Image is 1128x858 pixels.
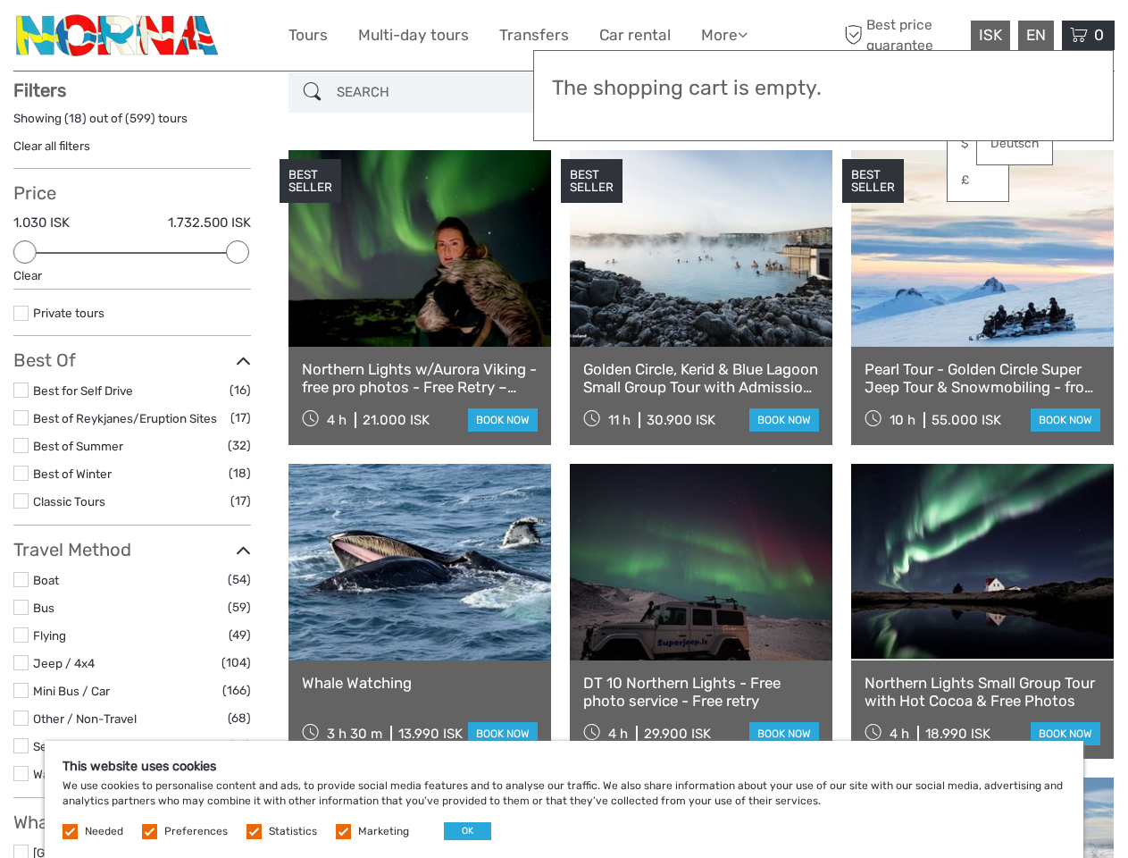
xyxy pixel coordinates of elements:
div: BEST SELLER [280,159,341,204]
h3: The shopping cart is empty. [552,76,1095,101]
a: DT 10 Northern Lights - Free photo service - Free retry [583,674,819,711]
a: Clear all filters [13,139,90,153]
a: Boat [33,573,59,587]
button: Open LiveChat chat widget [205,28,227,49]
span: (54) [228,569,251,590]
h3: What do you want to see? [13,812,251,833]
a: Northern Lights w/Aurora Viking - free pro photos - Free Retry – minibus [302,360,538,397]
label: 599 [130,110,151,127]
input: SEARCH [330,77,542,108]
div: 13.990 ISK [398,726,463,742]
a: book now [749,408,819,432]
a: Flying [33,628,66,643]
div: We use cookies to personalise content and ads, to provide social media features and to analyse ou... [45,741,1083,858]
span: (68) [228,708,251,728]
div: 29.900 ISK [644,726,711,742]
a: Bus [33,601,54,615]
span: (104) [221,652,251,673]
a: Self-Drive [33,739,89,753]
a: Deutsch [977,128,1052,160]
span: (18) [229,463,251,484]
a: Pearl Tour - Golden Circle Super Jeep Tour & Snowmobiling - from [GEOGRAPHIC_DATA] [865,360,1100,397]
p: We're away right now. Please check back later! [25,31,202,46]
span: (49) [229,625,251,645]
div: 21.000 ISK [363,412,430,428]
h3: Travel Method [13,539,251,560]
a: Tours [288,22,328,48]
h3: Price [13,182,251,204]
h5: This website uses cookies [63,759,1065,774]
div: BEST SELLER [561,159,622,204]
div: 55.000 ISK [932,412,1001,428]
a: Multi-day tours [358,22,469,48]
label: Preferences [164,824,228,839]
label: Statistics [269,824,317,839]
label: 18 [69,110,82,127]
div: Showing ( ) out of ( ) tours [13,110,251,138]
div: EN [1018,21,1054,50]
div: BEST SELLER [842,159,904,204]
span: 10 h [890,412,915,428]
span: (166) [222,680,251,701]
label: 1.030 ISK [13,214,70,232]
a: book now [1031,722,1100,745]
a: Private tours [33,306,104,320]
h3: Best Of [13,349,251,371]
a: Car rental [599,22,671,48]
span: (81) [229,736,251,756]
a: Best of Reykjanes/Eruption Sites [33,411,217,425]
a: Mini Bus / Car [33,684,110,698]
label: Needed [85,824,123,839]
span: 3 h 30 m [327,726,382,742]
span: (17) [230,491,251,511]
a: book now [1031,408,1100,432]
a: Best of Summer [33,439,123,453]
span: Best price guarantee [840,15,966,55]
label: 1.732.500 ISK [168,214,251,232]
a: Whale Watching [302,674,538,692]
img: 3202-b9b3bc54-fa5a-4c2d-a914-9444aec66679_logo_small.png [13,13,223,57]
a: More [701,22,748,48]
span: 0 [1091,26,1107,44]
button: OK [444,822,491,840]
span: 4 h [608,726,628,742]
a: book now [468,722,538,745]
span: (17) [230,408,251,428]
a: $ [948,128,1008,160]
a: £ [948,164,1008,197]
div: 18.990 ISK [925,726,990,742]
span: 11 h [608,412,631,428]
span: (59) [228,597,251,618]
strong: Filters [13,80,66,101]
span: ISK [979,26,1002,44]
a: Other / Non-Travel [33,711,137,726]
div: 30.900 ISK [647,412,715,428]
a: Best of Winter [33,467,112,481]
a: Classic Tours [33,494,105,509]
a: Golden Circle, Kerid & Blue Lagoon Small Group Tour with Admission Ticket [583,360,819,397]
a: Best for Self Drive [33,383,133,398]
div: Clear [13,267,251,284]
a: book now [749,722,819,745]
a: Transfers [499,22,569,48]
span: 4 h [327,412,347,428]
label: Marketing [358,824,409,839]
span: (16) [230,380,251,400]
span: (32) [228,435,251,456]
a: Walking [33,767,75,781]
a: book now [468,408,538,432]
span: 4 h [890,726,909,742]
a: Jeep / 4x4 [33,656,95,670]
a: Northern Lights Small Group Tour with Hot Cocoa & Free Photos [865,674,1100,711]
